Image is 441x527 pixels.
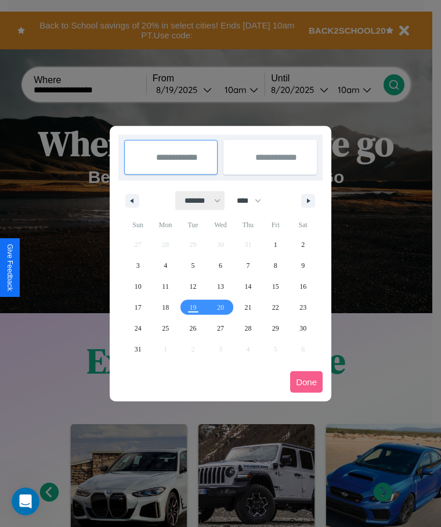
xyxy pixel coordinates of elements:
span: 30 [299,318,306,339]
button: 7 [234,255,262,276]
span: Fri [262,216,289,234]
span: 27 [217,318,224,339]
span: 12 [190,276,197,297]
button: 21 [234,297,262,318]
span: 3 [136,255,140,276]
span: 31 [135,339,142,360]
span: 26 [190,318,197,339]
span: Thu [234,216,262,234]
span: 24 [135,318,142,339]
span: 15 [272,276,279,297]
span: 21 [244,297,251,318]
span: 22 [272,297,279,318]
span: 29 [272,318,279,339]
button: 31 [124,339,151,360]
button: 17 [124,297,151,318]
span: 4 [164,255,167,276]
button: 30 [290,318,317,339]
span: 23 [299,297,306,318]
button: 19 [179,297,207,318]
span: 19 [190,297,197,318]
span: 5 [191,255,195,276]
button: 15 [262,276,289,297]
button: 3 [124,255,151,276]
button: 1 [262,234,289,255]
button: 10 [124,276,151,297]
button: 25 [151,318,179,339]
button: 20 [207,297,234,318]
span: 7 [246,255,250,276]
span: Tue [179,216,207,234]
button: 29 [262,318,289,339]
span: 25 [162,318,169,339]
span: 6 [219,255,222,276]
button: 16 [290,276,317,297]
button: 13 [207,276,234,297]
button: Done [290,371,323,393]
span: 16 [299,276,306,297]
iframe: Intercom live chat [12,487,39,515]
span: 14 [244,276,251,297]
span: Mon [151,216,179,234]
button: 22 [262,297,289,318]
button: 9 [290,255,317,276]
span: 1 [274,234,277,255]
span: Sat [290,216,317,234]
span: 8 [274,255,277,276]
button: 28 [234,318,262,339]
button: 24 [124,318,151,339]
span: 11 [162,276,169,297]
button: 11 [151,276,179,297]
button: 5 [179,255,207,276]
button: 14 [234,276,262,297]
button: 6 [207,255,234,276]
button: 23 [290,297,317,318]
button: 4 [151,255,179,276]
span: 10 [135,276,142,297]
span: Wed [207,216,234,234]
button: 2 [290,234,317,255]
button: 18 [151,297,179,318]
button: 12 [179,276,207,297]
span: 13 [217,276,224,297]
button: 26 [179,318,207,339]
span: 17 [135,297,142,318]
button: 27 [207,318,234,339]
span: 28 [244,318,251,339]
span: 18 [162,297,169,318]
span: Sun [124,216,151,234]
button: 8 [262,255,289,276]
span: 2 [301,234,305,255]
span: 20 [217,297,224,318]
span: 9 [301,255,305,276]
div: Give Feedback [6,244,14,291]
